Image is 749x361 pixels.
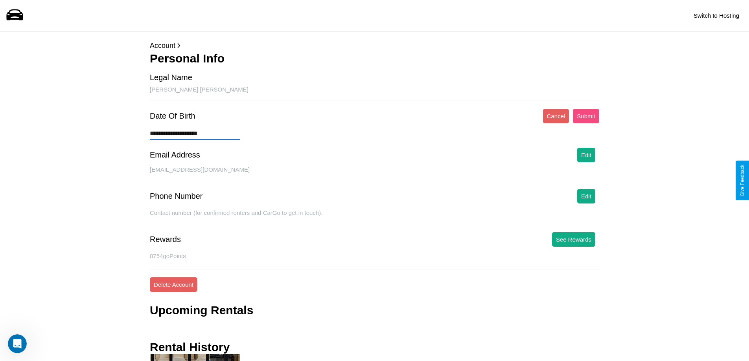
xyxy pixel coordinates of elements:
[150,235,181,244] div: Rewards
[150,150,200,159] div: Email Address
[150,209,599,224] div: Contact number (for confirmed renters and CarGo to get in touch).
[150,192,203,201] div: Phone Number
[150,39,599,52] p: Account
[573,109,599,123] button: Submit
[150,251,599,261] p: 8754 goPoints
[8,334,27,353] iframe: Intercom live chat
[150,52,599,65] h3: Personal Info
[577,148,595,162] button: Edit
[150,112,195,121] div: Date Of Birth
[150,304,253,317] h3: Upcoming Rentals
[150,277,197,292] button: Delete Account
[690,8,743,23] button: Switch to Hosting
[150,86,599,101] div: [PERSON_NAME] [PERSON_NAME]
[740,165,745,196] div: Give Feedback
[150,166,599,181] div: [EMAIL_ADDRESS][DOMAIN_NAME]
[150,341,230,354] h3: Rental History
[543,109,569,123] button: Cancel
[150,73,192,82] div: Legal Name
[552,232,595,247] button: See Rewards
[577,189,595,203] button: Edit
